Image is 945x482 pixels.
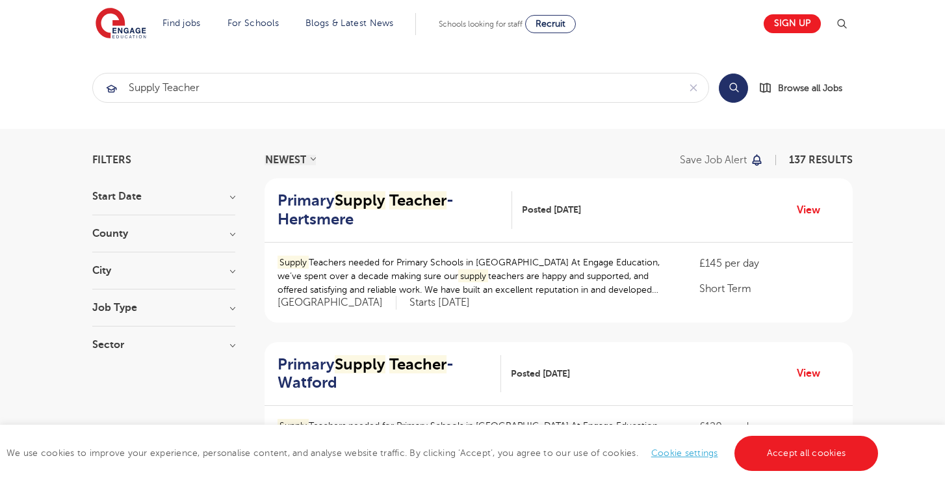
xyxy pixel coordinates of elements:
[764,14,821,33] a: Sign up
[227,18,279,28] a: For Schools
[96,8,146,40] img: Engage Education
[511,367,570,381] span: Posted [DATE]
[778,81,842,96] span: Browse all Jobs
[92,340,235,350] h3: Sector
[92,302,235,313] h3: Job Type
[758,81,853,96] a: Browse all Jobs
[680,155,747,165] p: Save job alert
[525,15,576,33] a: Recruit
[679,74,708,102] button: Clear
[797,365,830,382] a: View
[522,203,581,217] span: Posted [DATE]
[278,296,396,310] span: [GEOGRAPHIC_DATA]
[278,355,491,393] h2: Primary - Watford
[278,191,512,229] a: PrimarySupply Teacher- Hertsmere
[389,355,447,373] mark: Teacher
[389,191,447,209] mark: Teacher
[92,73,709,103] div: Submit
[278,191,502,229] h2: Primary - Hertsmere
[278,419,309,433] mark: Supply
[680,155,764,165] button: Save job alert
[335,191,385,209] mark: Supply
[92,155,131,165] span: Filters
[305,18,394,28] a: Blogs & Latest News
[92,265,235,276] h3: City
[439,20,523,29] span: Schools looking for staff
[6,448,881,458] span: We use cookies to improve your experience, personalise content, and analyse website traffic. By c...
[734,436,879,471] a: Accept all cookies
[278,256,673,297] p: Teachers needed for Primary Schools in [GEOGRAPHIC_DATA] At Engage Education, we’ve spent over a ...
[797,202,830,219] a: View
[335,355,385,373] mark: Supply
[278,355,501,393] a: PrimarySupply Teacher- Watford
[162,18,201,28] a: Find jobs
[536,19,565,29] span: Recruit
[409,296,470,310] p: Starts [DATE]
[278,419,673,460] p: Teachers needed for Primary Schools in [GEOGRAPHIC_DATA] At Engage Education, we’ve spent over a ...
[651,448,718,458] a: Cookie settings
[699,256,840,271] p: £145 per day
[789,154,853,166] span: 137 RESULTS
[458,269,488,283] mark: supply
[92,228,235,239] h3: County
[699,281,840,297] p: Short Term
[699,419,840,435] p: £120 per day
[93,74,679,102] input: Submit
[92,191,235,202] h3: Start Date
[278,256,309,269] mark: Supply
[719,74,748,103] button: Search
